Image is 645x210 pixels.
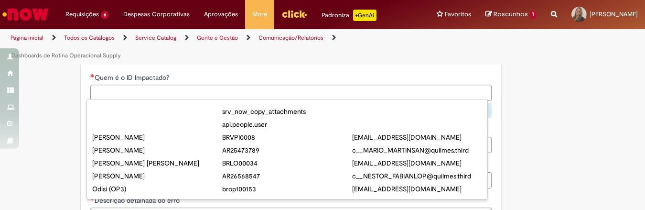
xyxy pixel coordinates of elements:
div: [EMAIL_ADDRESS][DOMAIN_NAME] [352,184,482,194]
div: Odisi (OP3) [92,184,222,194]
div: [PERSON_NAME] [92,171,222,181]
div: c__MARIO_MARTINSAN@quilmes.third [352,145,482,155]
div: BRLO00034 [222,158,352,168]
div: brop100153 [222,184,352,194]
div: [PERSON_NAME] [92,145,222,155]
div: a@[DOMAIN_NAME] [352,197,482,207]
div: [PERSON_NAME] [PERSON_NAME] [92,158,222,168]
div: a@[DOMAIN_NAME] [222,197,352,207]
div: c__NESTOR_FABIANLOP@quilmes.third [352,171,482,181]
div: AR26568547 [222,171,352,181]
div: [EMAIL_ADDRESS][DOMAIN_NAME] [352,133,482,142]
ul: Quem é o ID Impactado? [87,103,487,199]
div: AR25473789 [222,145,352,155]
div: "/><script Bar [92,197,222,207]
div: [PERSON_NAME] [92,133,222,142]
div: srv_now_copy_attachments [222,107,352,116]
div: api.people.user [222,120,352,129]
div: [EMAIL_ADDRESS][DOMAIN_NAME] [352,158,482,168]
div: BRVPI0008 [222,133,352,142]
